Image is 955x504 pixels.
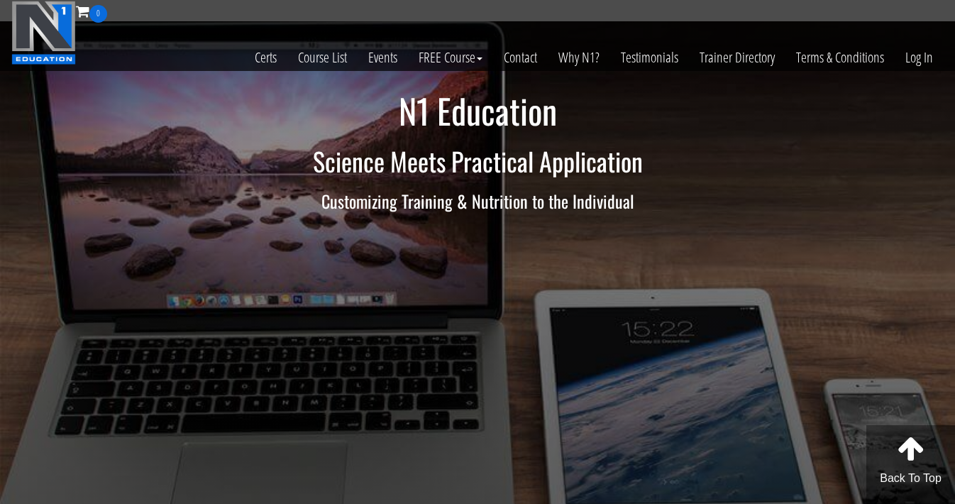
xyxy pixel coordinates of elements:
[89,5,107,23] span: 0
[62,147,893,175] h2: Science Meets Practical Application
[610,23,689,92] a: Testimonials
[62,92,893,130] h1: N1 Education
[785,23,895,92] a: Terms & Conditions
[287,23,358,92] a: Course List
[358,23,408,92] a: Events
[493,23,548,92] a: Contact
[895,23,944,92] a: Log In
[11,1,76,65] img: n1-education
[548,23,610,92] a: Why N1?
[689,23,785,92] a: Trainer Directory
[62,192,893,210] h3: Customizing Training & Nutrition to the Individual
[76,1,107,21] a: 0
[244,23,287,92] a: Certs
[408,23,493,92] a: FREE Course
